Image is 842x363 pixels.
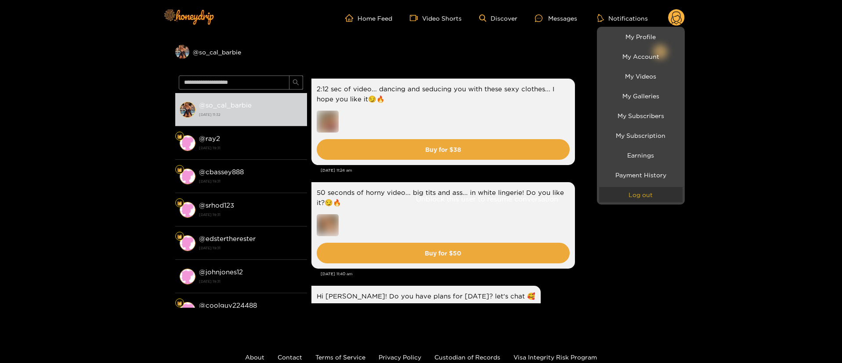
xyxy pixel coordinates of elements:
a: My Videos [599,68,683,84]
a: My Subscribers [599,108,683,123]
a: My Galleries [599,88,683,104]
a: Earnings [599,147,683,163]
a: My Subscription [599,128,683,143]
a: Payment History [599,167,683,183]
a: My Account [599,49,683,64]
button: Log out [599,187,683,202]
a: My Profile [599,29,683,44]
